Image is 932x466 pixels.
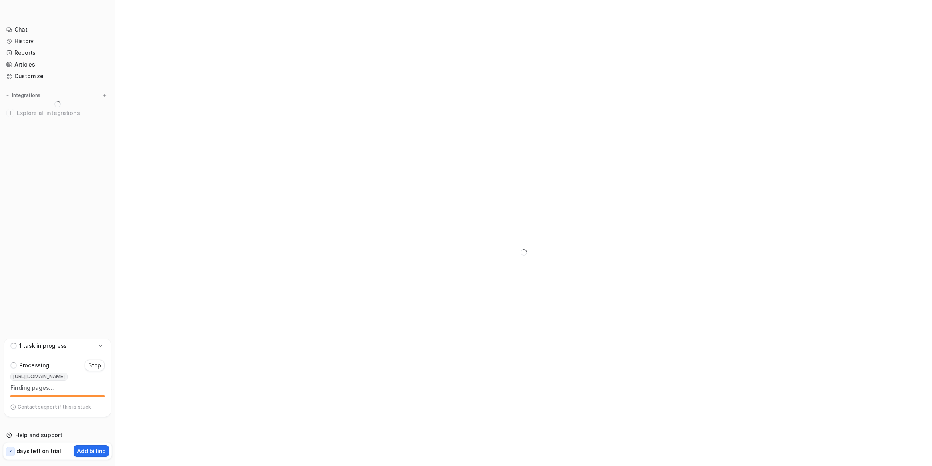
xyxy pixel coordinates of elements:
p: Finding pages… [10,384,105,392]
span: Explore all integrations [17,107,109,119]
button: Add billing [74,445,109,457]
p: Stop [88,361,101,369]
img: menu_add.svg [102,93,107,98]
p: days left on trial [16,447,61,455]
a: Customize [3,71,112,82]
span: [URL][DOMAIN_NAME] [10,373,68,381]
a: Articles [3,59,112,70]
p: Integrations [12,92,40,99]
img: expand menu [5,93,10,98]
img: explore all integrations [6,109,14,117]
a: Chat [3,24,112,35]
p: Add billing [77,447,106,455]
p: 1 task in progress [19,342,67,350]
a: Help and support [3,430,112,441]
button: Integrations [3,91,43,99]
p: Contact support if this is stuck. [18,404,92,410]
a: History [3,36,112,47]
p: 7 [9,448,12,455]
button: Stop [85,360,105,371]
a: Explore all integrations [3,107,112,119]
p: Processing... [19,361,54,369]
a: Reports [3,47,112,59]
